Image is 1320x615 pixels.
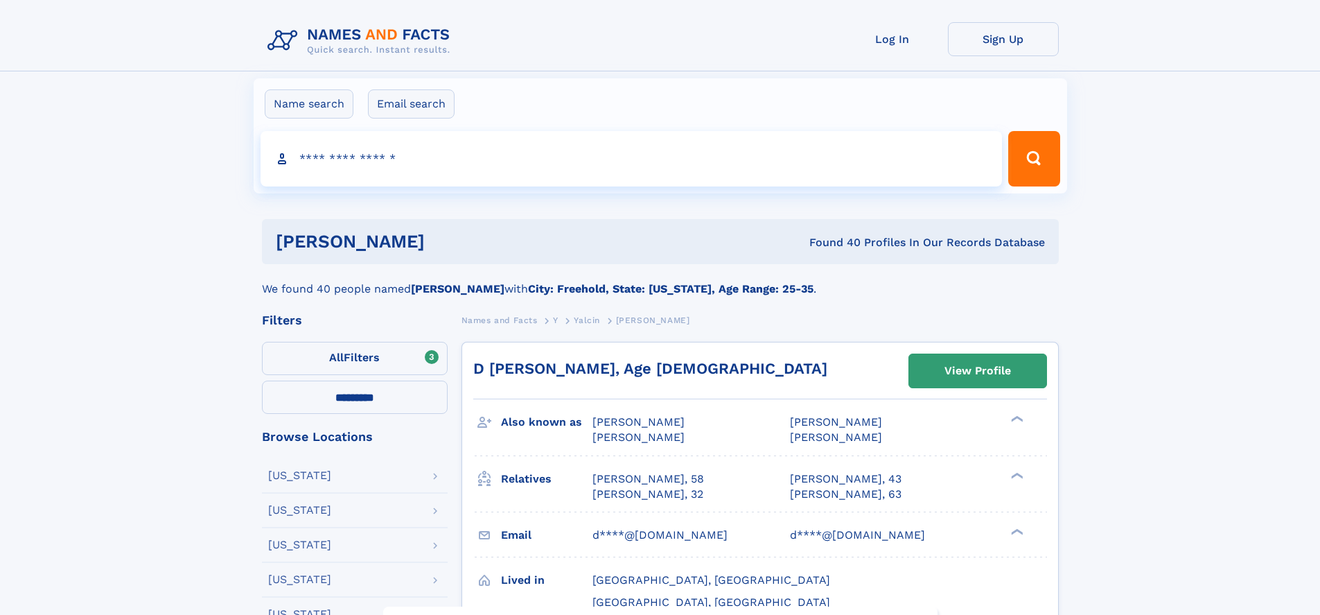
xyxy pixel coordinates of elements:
[790,415,882,428] span: [PERSON_NAME]
[1008,131,1059,187] button: Search Button
[553,315,558,325] span: Y
[592,596,830,609] span: [GEOGRAPHIC_DATA], [GEOGRAPHIC_DATA]
[592,471,704,487] a: [PERSON_NAME], 58
[268,574,331,585] div: [US_STATE]
[790,431,882,444] span: [PERSON_NAME]
[574,311,600,329] a: Yalcin
[592,415,685,428] span: [PERSON_NAME]
[909,354,1046,388] a: View Profile
[1007,415,1024,424] div: ❯
[501,467,592,491] h3: Relatives
[268,505,331,516] div: [US_STATE]
[461,311,538,329] a: Names and Facts
[262,22,461,60] img: Logo Names and Facts
[948,22,1059,56] a: Sign Up
[616,315,690,325] span: [PERSON_NAME]
[944,355,1011,387] div: View Profile
[262,342,448,375] label: Filters
[553,311,558,329] a: Y
[501,523,592,547] h3: Email
[1007,527,1024,536] div: ❯
[268,470,331,481] div: [US_STATE]
[528,282,813,295] b: City: Freehold, State: [US_STATE], Age Range: 25-35
[592,431,685,444] span: [PERSON_NAME]
[262,431,448,443] div: Browse Locations
[411,282,504,295] b: [PERSON_NAME]
[265,89,353,119] label: Name search
[790,471,901,487] a: [PERSON_NAME], 43
[368,89,455,119] label: Email search
[1007,471,1024,480] div: ❯
[329,351,344,364] span: All
[501,410,592,434] h3: Also known as
[473,360,827,377] a: D [PERSON_NAME], Age [DEMOGRAPHIC_DATA]
[501,569,592,592] h3: Lived in
[262,314,448,327] div: Filters
[276,233,617,250] h1: [PERSON_NAME]
[837,22,948,56] a: Log In
[268,539,331,551] div: [US_STATE]
[592,573,830,587] span: [GEOGRAPHIC_DATA], [GEOGRAPHIC_DATA]
[592,487,703,502] a: [PERSON_NAME], 32
[261,131,1003,187] input: search input
[617,235,1045,250] div: Found 40 Profiles In Our Records Database
[790,487,901,502] a: [PERSON_NAME], 63
[262,264,1059,297] div: We found 40 people named with .
[574,315,600,325] span: Yalcin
